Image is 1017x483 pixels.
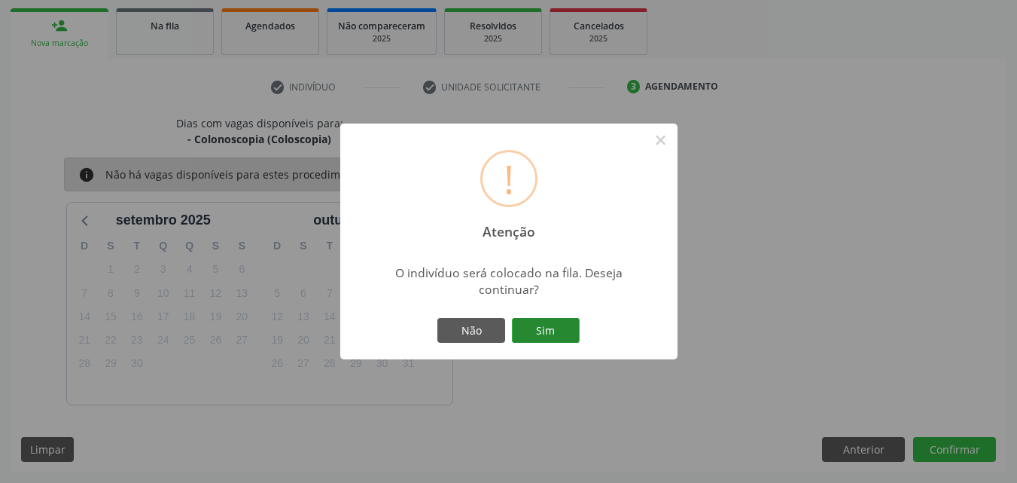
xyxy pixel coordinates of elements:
[437,318,505,344] button: Não
[504,152,514,205] div: !
[648,127,674,153] button: Close this dialog
[512,318,580,344] button: Sim
[376,264,641,298] div: O indivíduo será colocado na fila. Deseja continuar?
[469,213,548,240] h2: Atenção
